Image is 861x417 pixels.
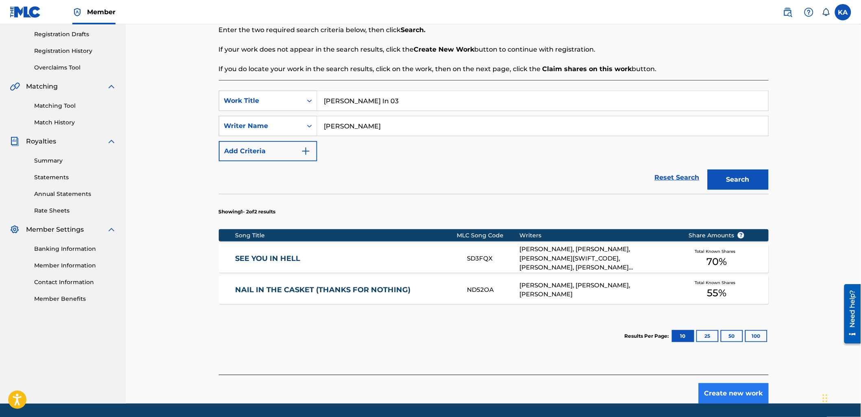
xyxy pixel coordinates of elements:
[738,232,744,239] span: ?
[34,261,116,270] a: Member Information
[26,82,58,91] span: Matching
[414,46,475,53] strong: Create New Work
[34,190,116,198] a: Annual Statements
[519,281,676,299] div: [PERSON_NAME], [PERSON_NAME], [PERSON_NAME]
[235,285,456,295] a: NAIL IN THE CASKET (THANKS FOR NOTHING)
[34,102,116,110] a: Matching Tool
[467,254,519,263] div: SD3FQX
[34,245,116,253] a: Banking Information
[543,65,632,73] strong: Claim shares on this work
[301,146,311,156] img: 9d2ae6d4665cec9f34b9.svg
[699,383,769,404] button: Create new work
[219,91,769,194] form: Search Form
[519,245,676,272] div: [PERSON_NAME], [PERSON_NAME], [PERSON_NAME][SWIFT_CODE], [PERSON_NAME], [PERSON_NAME] [PERSON_NAME]
[783,7,793,17] img: search
[26,137,56,146] span: Royalties
[651,169,704,187] a: Reset Search
[219,64,769,74] p: If you do locate your work in the search results, click on the work, then on the next page, click...
[235,231,457,240] div: Song Title
[34,206,116,215] a: Rate Sheets
[107,137,116,146] img: expand
[706,254,727,269] span: 70 %
[467,285,519,295] div: ND52OA
[34,30,116,39] a: Registration Drafts
[835,4,851,20] div: User Menu
[26,225,84,235] span: Member Settings
[224,121,297,131] div: Writer Name
[708,169,769,190] button: Search
[780,4,796,20] a: Public Search
[721,330,743,342] button: 50
[34,118,116,127] a: Match History
[672,330,694,342] button: 10
[10,225,20,235] img: Member Settings
[823,386,828,410] div: Drag
[10,82,20,91] img: Matching
[695,248,739,254] span: Total Known Shares
[519,231,676,240] div: Writers
[801,4,817,20] div: Help
[219,45,769,54] p: If your work does not appear in the search results, click the button to continue with registration.
[34,47,116,55] a: Registration History
[235,254,456,263] a: SEE YOU IN HELL
[822,8,830,16] div: Notifications
[72,7,82,17] img: Top Rightsholder
[34,156,116,165] a: Summary
[838,281,861,346] iframe: Resource Center
[689,231,745,240] span: Share Amounts
[10,137,20,146] img: Royalties
[34,173,116,182] a: Statements
[804,7,814,17] img: help
[625,332,671,340] p: Results Per Page:
[10,6,41,18] img: MLC Logo
[107,82,116,91] img: expand
[34,295,116,303] a: Member Benefits
[87,7,116,17] span: Member
[745,330,767,342] button: 100
[219,208,276,215] p: Showing 1 - 2 of 2 results
[34,278,116,287] a: Contact Information
[457,231,519,240] div: MLC Song Code
[107,225,116,235] img: expand
[219,141,317,161] button: Add Criteria
[695,280,739,286] span: Total Known Shares
[707,286,726,300] span: 55 %
[34,63,116,72] a: Overclaims Tool
[401,26,426,34] strong: Search.
[696,330,719,342] button: 25
[820,378,861,417] iframe: Chat Widget
[219,25,769,35] p: Enter the two required search criteria below, then click
[224,96,297,106] div: Work Title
